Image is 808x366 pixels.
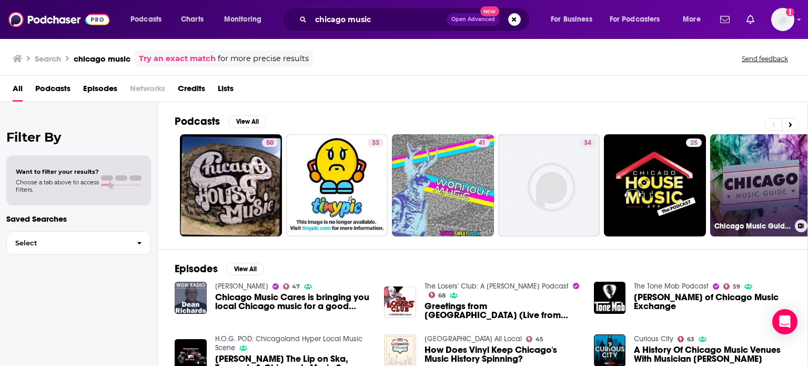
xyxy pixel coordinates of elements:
a: Lists [218,80,234,102]
span: For Business [551,12,592,27]
a: Chicago Music Cares is bringing you local Chicago music for a good cause [215,293,372,311]
h3: Search [35,54,61,64]
button: Send feedback [739,54,791,63]
a: H.O.G. POD: Chicagoland Hyper Local Music Scene [215,334,362,352]
span: Networks [130,80,165,102]
span: Greetings from [GEOGRAPHIC_DATA] (Live from [GEOGRAPHIC_DATA]'s [GEOGRAPHIC_DATA]) [425,302,581,320]
a: All [13,80,23,102]
button: Open AdvancedNew [447,13,500,26]
a: Dean Richards [215,282,268,291]
h2: Episodes [175,262,218,275]
a: Episodes [83,80,117,102]
h2: Filter By [6,130,151,145]
a: 68 [429,292,446,298]
span: Monitoring [224,12,261,27]
h3: chicago music [74,54,130,64]
span: Select [7,240,128,246]
span: 33 [372,138,379,149]
span: Choose a tab above to access filters. [16,179,99,193]
a: 41 [392,134,494,236]
a: The Losers' Club: A Stephen King Podcast [425,282,569,291]
a: A History Of Chicago Music Venues With Musician Andrew Bird [634,345,791,363]
button: View All [228,115,266,128]
button: open menu [675,11,714,28]
a: 41 [474,139,490,147]
a: PodcastsView All [175,115,266,128]
button: open menu [217,11,275,28]
span: [PERSON_NAME] of Chicago Music Exchange [634,293,791,311]
p: Saved Searches [6,214,151,224]
a: 50 [180,134,282,236]
span: Want to filter your results? [16,168,99,175]
span: for more precise results [218,53,309,65]
a: Try an exact match [139,53,216,65]
a: Curious City [634,334,673,343]
img: Greetings from Castle Rock (Live from Chicago's Music Box Theatre) [384,286,416,319]
div: Search podcasts, credits, & more... [292,7,540,32]
a: 59 [723,283,740,290]
button: open menu [123,11,175,28]
span: For Podcasters [610,12,660,27]
a: 33 [286,134,388,236]
div: Open Intercom Messenger [772,309,797,334]
img: Podchaser - Follow, Share and Rate Podcasts [8,9,109,29]
button: Select [6,231,151,255]
a: Chicago All Local [425,334,522,343]
input: Search podcasts, credits, & more... [311,11,447,28]
a: Shelby Pollard of Chicago Music Exchange [634,293,791,311]
img: Shelby Pollard of Chicago Music Exchange [594,282,626,314]
span: Podcasts [130,12,161,27]
h2: Podcasts [175,115,220,128]
span: 59 [733,284,740,289]
a: 25 [604,134,706,236]
span: A History Of Chicago Music Venues With Musician [PERSON_NAME] [634,345,791,363]
span: 47 [292,284,300,289]
span: 25 [690,138,698,149]
span: More [683,12,701,27]
span: 68 [438,293,446,298]
span: 50 [266,138,274,149]
a: 25 [686,139,702,147]
h3: Chicago Music Guide Interviews [714,222,791,231]
a: Show notifications dropdown [742,11,759,28]
span: Charts [181,12,204,27]
a: EpisodesView All [175,262,264,275]
span: 34 [584,138,591,149]
a: 50 [262,139,278,147]
a: 33 [368,139,383,147]
span: Logged in as LaurenCarrane [771,8,794,31]
img: Chicago Music Cares is bringing you local Chicago music for a good cause [175,282,207,314]
button: Show profile menu [771,8,794,31]
a: 63 [678,336,694,342]
svg: Add a profile image [786,8,794,16]
button: View All [226,263,264,275]
span: Podcasts [35,80,70,102]
span: 41 [479,138,486,149]
img: User Profile [771,8,794,31]
a: 45 [526,336,543,342]
span: New [480,6,499,16]
a: The Tone Mob Podcast [634,282,709,291]
a: Credits [178,80,205,102]
a: 34 [498,134,600,236]
a: Charts [174,11,210,28]
a: How Does Vinyl Keep Chicago's Music History Spinning? [425,345,581,363]
a: 34 [580,139,595,147]
button: open menu [543,11,605,28]
button: open menu [603,11,675,28]
a: Greetings from Castle Rock (Live from Chicago's Music Box Theatre) [425,302,581,320]
a: 47 [283,283,300,290]
span: 63 [687,337,694,342]
a: Show notifications dropdown [716,11,734,28]
span: 45 [536,337,543,342]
